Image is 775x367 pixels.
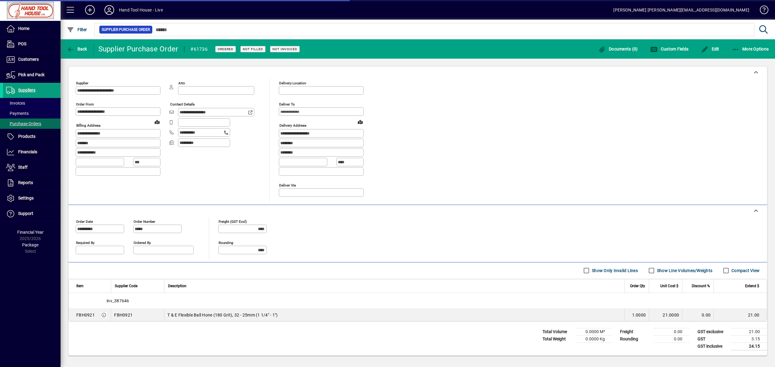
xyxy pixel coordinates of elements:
[3,108,61,119] a: Payments
[731,343,767,350] td: 24.15
[134,240,151,245] mat-label: Ordered by
[76,312,95,318] div: FBH0921
[3,67,61,83] a: Pick and Pack
[599,47,638,51] span: Documents (0)
[656,268,712,274] label: Show Line Volumes/Weights
[61,44,94,54] app-page-header-button: Back
[18,57,39,62] span: Customers
[3,175,61,190] a: Reports
[17,230,44,235] span: Financial Year
[152,117,162,127] a: View on map
[576,335,612,343] td: 0.0000 Kg
[279,183,296,187] mat-label: Deliver via
[3,191,61,206] a: Settings
[76,219,93,223] mat-label: Order date
[539,335,576,343] td: Total Weight
[219,240,233,245] mat-label: Rounding
[630,283,645,289] span: Order Qty
[178,81,185,85] mat-label: Attn
[76,283,84,289] span: Item
[701,47,719,51] span: Edit
[539,328,576,335] td: Total Volume
[3,145,61,160] a: Financials
[279,81,306,85] mat-label: Delivery Location
[69,293,767,309] div: inv_387646
[98,44,178,54] div: Supplier Purchase Order
[694,335,731,343] td: GST
[119,5,163,15] div: Hand Tool House - Live
[597,44,639,54] button: Documents (0)
[80,5,100,15] button: Add
[3,206,61,221] a: Support
[18,134,35,139] span: Products
[730,268,760,274] label: Compact View
[18,41,26,46] span: POS
[617,335,653,343] td: Rounding
[22,242,38,247] span: Package
[76,240,94,245] mat-label: Required by
[76,102,94,106] mat-label: Order from
[682,309,714,321] td: 0.00
[272,47,297,51] span: Not Invoiced
[3,37,61,52] a: POS
[6,121,41,126] span: Purchase Orders
[731,328,767,335] td: 21.00
[653,335,690,343] td: 0.00
[18,180,33,185] span: Reports
[625,309,649,321] td: 1.0000
[355,117,365,127] a: View on map
[279,102,295,106] mat-label: Deliver To
[18,72,45,77] span: Pick and Pack
[731,335,767,343] td: 3.15
[65,24,89,35] button: Filter
[219,219,247,223] mat-label: Freight (GST excl)
[100,5,119,15] button: Profile
[18,26,29,31] span: Home
[649,44,690,54] button: Custom Fields
[3,21,61,36] a: Home
[694,343,731,350] td: GST inclusive
[168,283,186,289] span: Description
[730,44,770,54] button: More Options
[76,81,88,85] mat-label: Supplier
[6,111,29,116] span: Payments
[692,283,710,289] span: Discount %
[660,283,678,289] span: Unit Cost $
[134,219,155,223] mat-label: Order number
[3,52,61,67] a: Customers
[3,160,61,175] a: Staff
[102,27,150,33] span: Supplier Purchase Order
[649,309,682,321] td: 21.0000
[115,283,137,289] span: Supplier Code
[3,98,61,108] a: Invoices
[111,309,164,321] td: FBH0921
[243,47,263,51] span: Not Filled
[714,309,767,321] td: 21.00
[732,47,769,51] span: More Options
[613,5,749,15] div: [PERSON_NAME] [PERSON_NAME][EMAIL_ADDRESS][DOMAIN_NAME]
[167,312,278,318] span: T & E Flexible Ball Hone (180 Grit), 32 - 25mm (1 1/4" - 1")
[617,328,653,335] td: Freight
[65,44,89,54] button: Back
[755,1,767,21] a: Knowledge Base
[18,196,34,200] span: Settings
[67,27,87,32] span: Filter
[650,47,688,51] span: Custom Fields
[18,149,37,154] span: Financials
[3,119,61,129] a: Purchase Orders
[18,211,33,216] span: Support
[6,101,25,106] span: Invoices
[18,88,35,93] span: Suppliers
[653,328,690,335] td: 0.00
[67,47,87,51] span: Back
[18,165,28,170] span: Staff
[694,328,731,335] td: GST exclusive
[576,328,612,335] td: 0.0000 M³
[700,44,721,54] button: Edit
[190,44,208,54] div: #61736
[591,268,638,274] label: Show Only Invalid Lines
[218,47,233,51] span: Ordered
[745,283,759,289] span: Extend $
[3,129,61,144] a: Products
